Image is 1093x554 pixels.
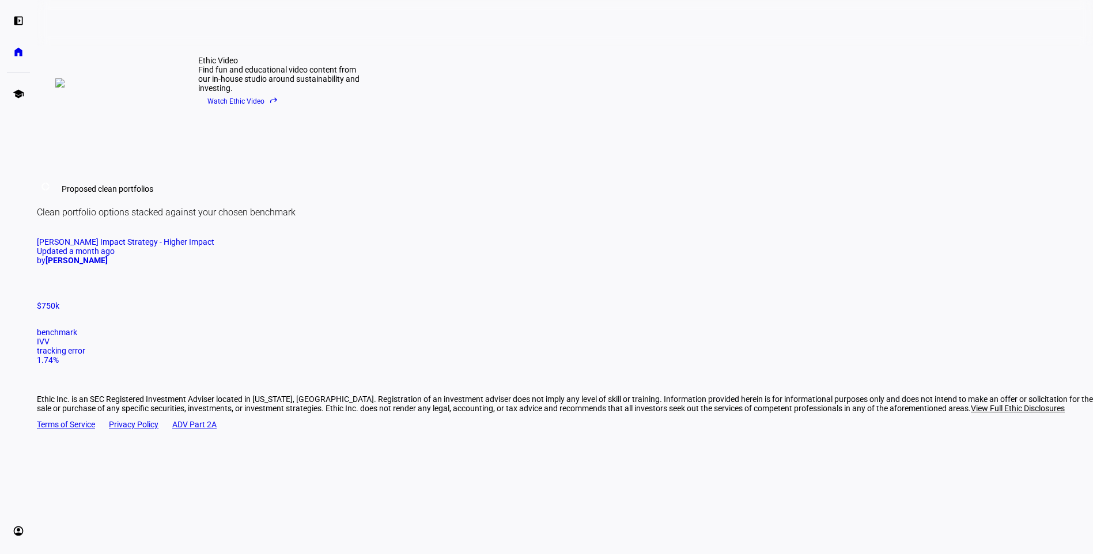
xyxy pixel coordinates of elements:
a: [PERSON_NAME] Impact Strategy - Higher ImpactUpdated a month agoby[PERSON_NAME]$750kbenchmarkIVVt... [37,237,1093,365]
div: Find fun and educational video content from our in-house studio around sustainability and investing. [198,65,360,93]
div: by [37,256,1093,265]
span: Ali Ruxin Impact Strategy - Higher Impact [37,237,214,246]
div: Ethic Inc. is an SEC Registered Investment Adviser located in [US_STATE], [GEOGRAPHIC_DATA]. Regi... [37,394,1093,413]
img: ethic-video.png [55,78,171,88]
span: 1.74% [37,355,59,365]
a: Watch Ethic Videoreply [198,93,360,110]
div: Updated a month ago [37,246,1093,256]
a: ADV Part 2A [172,420,217,429]
span: benchmark [37,328,77,337]
span: Watch Ethic Video [207,93,278,110]
p: Clean portfolio options stacked against your chosen benchmark [37,206,1093,219]
span: IVV [37,337,50,346]
a: Privacy Policy [109,420,158,429]
a: Terms of Service [37,420,95,429]
b: [PERSON_NAME] [46,256,108,265]
eth-mat-symbol: reply [269,96,278,105]
eth-mat-symbol: account_circle [13,525,24,537]
span: tracking error [37,346,85,355]
div: Ethic Video [198,56,360,65]
mat-icon: donut_large [39,180,52,193]
div: $750k [37,301,1093,310]
button: Watch Ethic Videoreply [198,93,288,110]
eth-mat-symbol: home [13,46,24,58]
eth-mat-symbol: school [13,88,24,100]
a: home [7,40,30,63]
eth-mat-symbol: left_panel_open [13,15,24,26]
div: Proposed clean portfolios [62,184,153,193]
span: View Full Ethic Disclosures [971,404,1065,413]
